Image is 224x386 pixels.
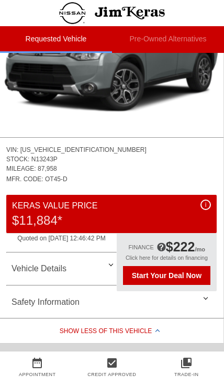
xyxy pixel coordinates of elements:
[205,201,207,208] span: i
[6,165,36,172] span: MILEAGE:
[75,357,150,369] a: check_box
[6,256,217,281] div: Vehicle Details
[31,156,58,163] span: N13243P
[6,146,18,153] span: VIN:
[112,26,224,53] li: Pre-Owned Alternatives
[20,146,147,153] span: [US_VEHICLE_IDENTIFICATION_NUMBER]
[87,372,136,377] a: Credit Approved
[149,357,224,369] a: collections_bookmark
[12,212,211,229] div: $11,884*
[38,165,57,172] span: 87,958
[6,156,29,163] span: STOCK:
[166,239,195,254] span: $222
[6,234,217,248] div: Quoted on [DATE] 12:46:42 PM
[6,290,217,315] div: Safety Information
[123,255,210,266] div: Click here for details on financing
[6,175,43,183] span: MFR. CODE:
[45,175,68,183] span: OT45-D
[12,200,211,212] div: Keras Value Price
[19,372,56,377] a: Appointment
[127,271,206,280] span: Start Your Deal Now
[129,244,154,250] div: FINANCE
[174,372,199,377] a: Trade-In
[166,239,205,255] div: /mo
